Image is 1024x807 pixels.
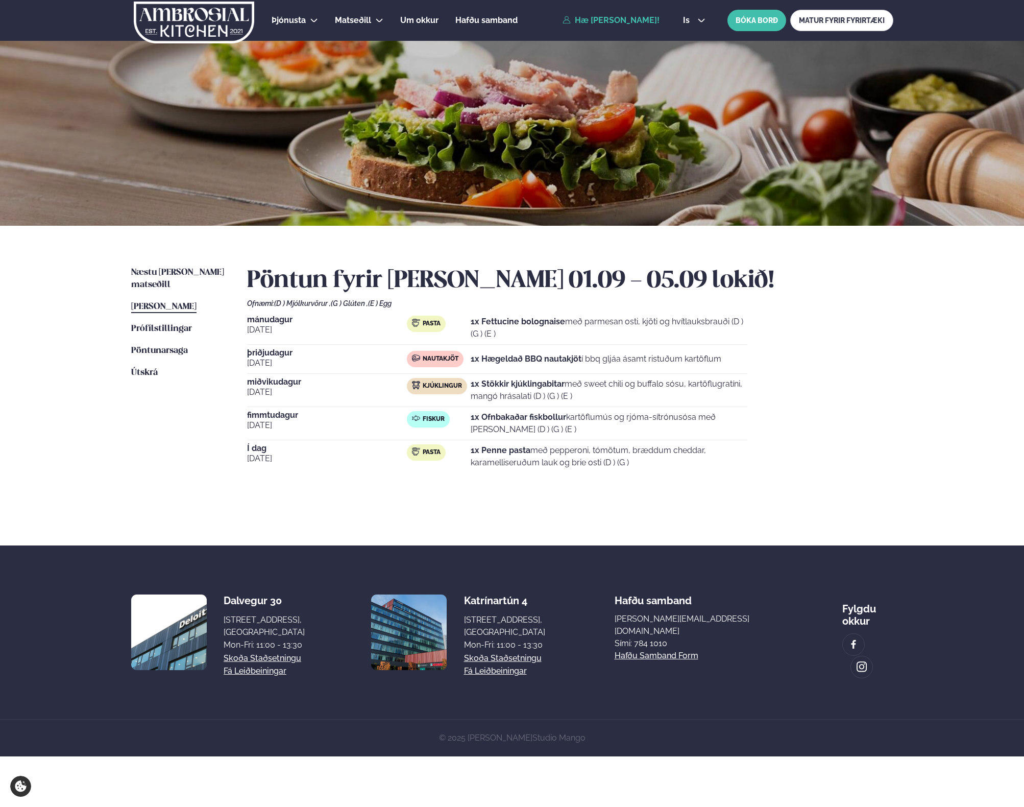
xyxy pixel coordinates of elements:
[464,639,545,651] div: Mon-Fri: 11:00 - 13:30
[335,14,371,27] a: Matseðill
[856,661,867,673] img: image alt
[464,665,527,677] a: Fá leiðbeiningar
[471,412,566,422] strong: 1x Ofnbakaðar fiskbollur
[615,586,692,607] span: Hafðu samband
[247,357,407,369] span: [DATE]
[471,379,565,389] strong: 1x Stökkir kjúklingabitar
[471,317,565,326] strong: 1x Fettucine bolognaise
[851,656,872,678] a: image alt
[247,316,407,324] span: mánudagur
[131,267,227,291] a: Næstu [PERSON_NAME] matseðill
[335,15,371,25] span: Matseðill
[247,267,893,295] h2: Pöntun fyrir [PERSON_NAME] 01.09 - 05.09 lokið!
[274,299,331,307] span: (D ) Mjólkurvörur ,
[131,368,158,377] span: Útskrá
[247,386,407,398] span: [DATE]
[423,382,462,390] span: Kjúklingur
[471,353,721,365] p: í bbq gljáa ásamt ristuðum kartöflum
[371,595,447,670] img: image alt
[247,453,407,465] span: [DATE]
[471,378,747,402] p: með sweet chili og buffalo sósu, kartöflugratíni, mangó hrásalati (D ) (G ) (E )
[464,595,545,607] div: Katrínartún 4
[331,299,368,307] span: (G ) Glúten ,
[471,445,530,455] strong: 1x Penne pasta
[790,10,893,31] a: MATUR FYRIR FYRIRTÆKI
[224,639,305,651] div: Mon-Fri: 11:00 - 13:30
[615,613,773,637] a: [PERSON_NAME][EMAIL_ADDRESS][DOMAIN_NAME]
[412,414,420,422] img: fish.svg
[247,419,407,432] span: [DATE]
[131,302,197,311] span: [PERSON_NAME]
[131,301,197,313] a: [PERSON_NAME]
[131,323,192,335] a: Prófílstillingar
[423,355,458,363] span: Nautakjöt
[131,345,188,357] a: Pöntunarsaga
[423,320,441,328] span: Pasta
[10,776,31,797] a: Cookie settings
[400,15,438,25] span: Um okkur
[455,14,518,27] a: Hafðu samband
[131,346,188,355] span: Pöntunarsaga
[464,614,545,638] div: [STREET_ADDRESS], [GEOGRAPHIC_DATA]
[224,595,305,607] div: Dalvegur 30
[563,16,660,25] a: Hæ [PERSON_NAME]!
[423,415,445,423] span: Fiskur
[471,444,747,469] p: með pepperoni, tómötum, bræddum cheddar, karamelliseruðum lauk og brie osti (D ) (G )
[683,16,693,25] span: is
[842,595,893,627] div: Fylgdu okkur
[272,15,306,25] span: Þjónusta
[727,10,786,31] button: BÓKA BORÐ
[412,354,420,362] img: beef.svg
[412,381,420,389] img: chicken.svg
[532,733,586,743] a: Studio Mango
[247,378,407,386] span: miðvikudagur
[464,652,542,664] a: Skoða staðsetningu
[455,15,518,25] span: Hafðu samband
[439,733,586,743] span: © 2025 [PERSON_NAME]
[400,14,438,27] a: Um okkur
[471,411,747,436] p: kartöflumús og rjóma-sítrónusósa með [PERSON_NAME] (D ) (G ) (E )
[247,444,407,453] span: Í dag
[224,665,286,677] a: Fá leiðbeiningar
[412,447,420,456] img: pasta.svg
[247,324,407,336] span: [DATE]
[471,316,747,340] p: með parmesan osti, kjöti og hvítlauksbrauði (D ) (G ) (E )
[675,16,713,25] button: is
[131,268,224,289] span: Næstu [PERSON_NAME] matseðill
[224,652,301,664] a: Skoða staðsetningu
[131,595,207,670] img: image alt
[843,634,864,655] a: image alt
[272,14,306,27] a: Þjónusta
[131,324,192,333] span: Prófílstillingar
[471,354,581,364] strong: 1x Hægeldað BBQ nautakjöt
[224,614,305,638] div: [STREET_ADDRESS], [GEOGRAPHIC_DATA]
[247,349,407,357] span: þriðjudagur
[848,639,859,651] img: image alt
[615,650,698,662] a: Hafðu samband form
[423,448,441,457] span: Pasta
[247,411,407,419] span: fimmtudagur
[368,299,392,307] span: (E ) Egg
[133,2,255,43] img: logo
[412,319,420,327] img: pasta.svg
[131,367,158,379] a: Útskrá
[247,299,893,307] div: Ofnæmi:
[615,637,773,650] p: Sími: 784 1010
